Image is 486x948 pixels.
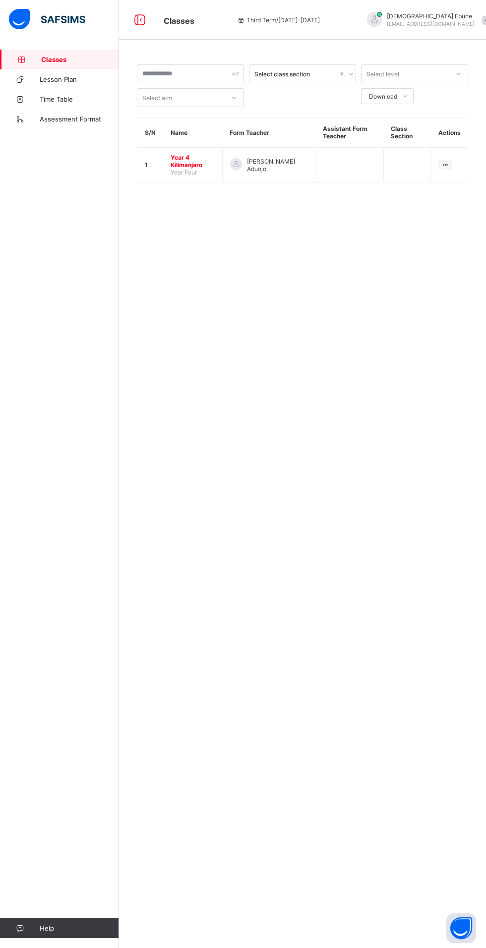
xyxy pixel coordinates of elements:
span: session/term information [237,16,320,24]
span: [DEMOGRAPHIC_DATA] Ebune [387,12,475,20]
span: Download [369,93,397,100]
span: [EMAIL_ADDRESS][DOMAIN_NAME] [387,21,475,27]
span: Time Table [40,95,119,103]
div: Select arm [142,88,172,107]
img: safsims [9,9,85,30]
th: Actions [431,118,468,148]
span: Classes [41,56,119,63]
button: Open asap [446,913,476,943]
span: Year Four [171,169,197,176]
th: Class Section [383,118,431,148]
div: Select class section [254,70,338,78]
span: [PERSON_NAME] Aduojo [247,158,307,173]
td: 1 [137,148,163,182]
span: Classes [164,16,194,26]
span: Year 4 Kilimanjaro [171,154,215,169]
th: S/N [137,118,163,148]
div: Select level [366,64,399,83]
th: Assistant Form Teacher [315,118,383,148]
th: Form Teacher [222,118,315,148]
span: Assessment Format [40,115,119,123]
span: Lesson Plan [40,75,119,83]
span: Help [40,924,119,932]
th: Name [163,118,223,148]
